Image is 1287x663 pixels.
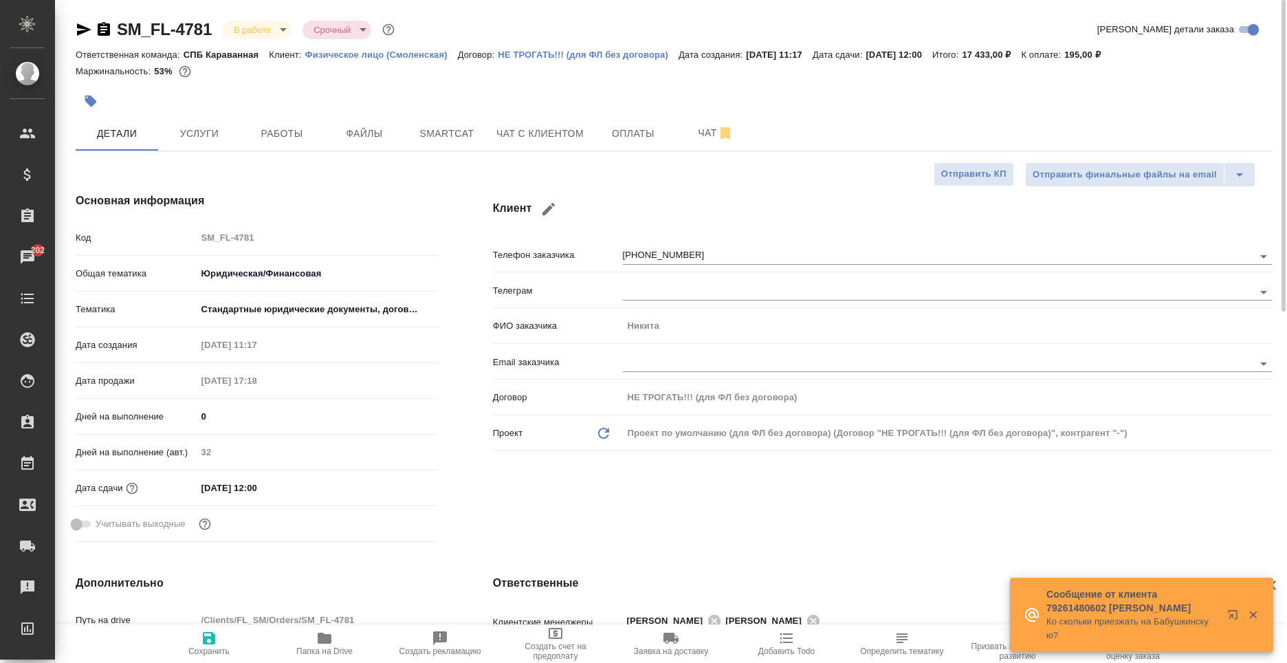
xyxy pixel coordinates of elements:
p: Ко скольки приезжать на Бабушкинскую? [1046,615,1218,642]
p: К оплате: [1021,50,1064,60]
div: Проект по умолчанию (для ФЛ без договора) (Договор "НЕ ТРОГАТЬ!!! (для ФЛ без договора)", контраг... [623,422,1272,445]
p: 17 433,00 ₽ [962,50,1021,60]
span: Создать счет на предоплату [506,642,605,661]
button: 6850.90 RUB; [176,63,194,80]
p: Дата продажи [76,374,197,388]
input: ✎ Введи что-нибудь [197,406,438,426]
span: [PERSON_NAME] [627,614,712,628]
input: Пустое поле [197,335,317,355]
span: Папка на Drive [296,646,353,656]
p: Договор: [458,50,498,60]
p: Код [76,231,197,245]
button: Open [1254,283,1273,302]
input: Пустое поле [197,442,438,462]
button: Open [1254,247,1273,266]
button: Скопировать ссылку для ЯМессенджера [76,21,92,38]
button: Сохранить [151,624,267,663]
p: Дата создания [76,338,197,352]
div: [PERSON_NAME] [725,612,824,629]
p: Договор [493,391,623,404]
button: Добавить тэг [76,86,106,116]
p: Общая тематика [76,267,197,281]
span: Smartcat [414,125,480,142]
input: ✎ Введи что-нибудь [197,478,317,498]
p: СПБ Караванная [184,50,269,60]
button: Отправить КП [934,162,1014,186]
span: Услуги [166,125,232,142]
p: Дней на выполнение (авт.) [76,446,197,459]
p: Дата создания: [679,50,746,60]
span: Призвать менеджера по развитию [968,642,1067,661]
span: Детали [84,125,150,142]
button: Создать рекламацию [382,624,498,663]
p: [DATE] 12:00 [866,50,932,60]
button: Отправить финальные файлы на email [1025,162,1224,187]
h4: Ответственные [493,575,1272,591]
button: Доп статусы указывают на важность/срочность заказа [379,21,397,39]
span: Оплаты [600,125,666,142]
button: Выбери, если сб и вс нужно считать рабочими днями для выполнения заказа. [196,515,214,533]
button: Заявка на доставку [613,624,729,663]
input: Пустое поле [197,610,438,630]
div: split button [1025,162,1255,187]
button: Open [1254,354,1273,373]
a: 202 [3,240,52,274]
p: Ответственная команда: [76,50,184,60]
div: Стандартные юридические документы, договоры, уставы [197,298,438,321]
p: Дата сдачи: [813,50,866,60]
p: Проект [493,426,523,440]
button: В работе [230,24,275,36]
div: [PERSON_NAME] [627,612,726,629]
span: 202 [23,243,54,257]
p: 195,00 ₽ [1064,50,1111,60]
button: Скопировать ссылку [96,21,112,38]
input: Пустое поле [623,316,1272,336]
p: Путь на drive [76,613,197,627]
span: Заявка на доставку [634,646,708,656]
p: Сообщение от клиента 79261480602 [PERSON_NAME] [1046,587,1218,615]
a: НЕ ТРОГАТЬ!!! (для ФЛ без договора) [498,48,679,60]
p: Телеграм [493,284,623,298]
button: Папка на Drive [267,624,382,663]
button: Призвать менеджера по развитию [960,624,1075,663]
span: Отправить финальные файлы на email [1033,167,1217,183]
span: [PERSON_NAME] детали заказа [1097,23,1234,36]
h4: Клиент [493,193,1272,226]
a: Физическое лицо (Смоленская) [305,48,458,60]
span: [PERSON_NAME] [725,614,810,628]
span: Чат [683,124,749,142]
span: Добавить Todo [758,646,815,656]
span: Файлы [331,125,397,142]
h4: Основная информация [76,193,438,209]
p: НЕ ТРОГАТЬ!!! (для ФЛ без договора) [498,50,679,60]
span: Чат с клиентом [496,125,584,142]
button: Закрыть [1239,609,1267,621]
svg: Отписаться [717,125,734,142]
span: Сохранить [188,646,230,656]
p: Клиент: [269,50,305,60]
input: Пустое поле [197,228,438,248]
span: Создать рекламацию [399,646,481,656]
p: Маржинальность: [76,66,154,76]
a: SM_FL-4781 [117,20,212,39]
div: Юридическая/Финансовая [197,262,438,285]
p: Клиентские менеджеры [493,616,623,629]
span: Учитывать выходные [96,517,186,531]
button: Определить тематику [844,624,960,663]
p: 53% [154,66,175,76]
p: [DATE] 11:17 [746,50,813,60]
span: Работы [249,125,315,142]
p: ФИО заказчика [493,319,623,333]
div: В работе [302,21,371,39]
button: Создать счет на предоплату [498,624,613,663]
p: Итого: [932,50,962,60]
button: Срочный [309,24,355,36]
input: Пустое поле [197,371,317,391]
p: Физическое лицо (Смоленская) [305,50,458,60]
p: Дней на выполнение [76,410,197,424]
p: Телефон заказчика [493,248,623,262]
p: Дата сдачи [76,481,123,495]
button: Если добавить услуги и заполнить их объемом, то дата рассчитается автоматически [123,479,141,497]
p: Тематика [76,303,197,316]
span: Определить тематику [860,646,943,656]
